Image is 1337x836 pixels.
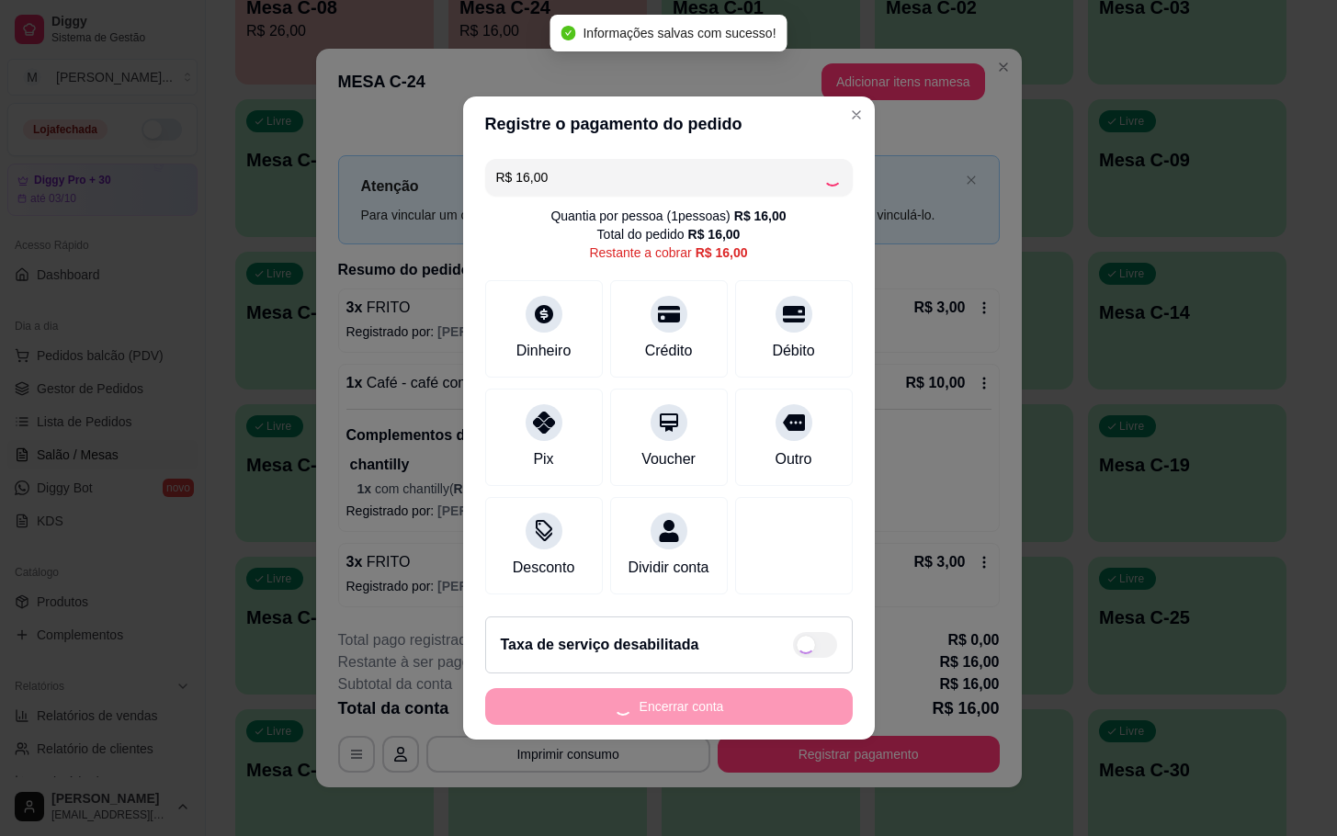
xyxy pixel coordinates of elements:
div: Loading [823,168,842,186]
div: Restante a cobrar [589,243,747,262]
div: Quantia por pessoa ( 1 pessoas) [550,207,786,225]
div: Voucher [641,448,696,470]
div: Débito [772,340,814,362]
div: Outro [775,448,811,470]
h2: Taxa de serviço desabilitada [501,634,699,656]
div: Dividir conta [628,557,708,579]
div: Pix [533,448,553,470]
div: R$ 16,00 [734,207,787,225]
button: Close [842,100,871,130]
div: R$ 16,00 [696,243,748,262]
span: check-circle [561,26,575,40]
input: Ex.: hambúrguer de cordeiro [496,159,823,196]
span: Informações salvas com sucesso! [583,26,776,40]
div: Desconto [513,557,575,579]
div: Total do pedido [597,225,741,243]
div: Dinheiro [516,340,572,362]
div: R$ 16,00 [688,225,741,243]
header: Registre o pagamento do pedido [463,96,875,152]
div: Crédito [645,340,693,362]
